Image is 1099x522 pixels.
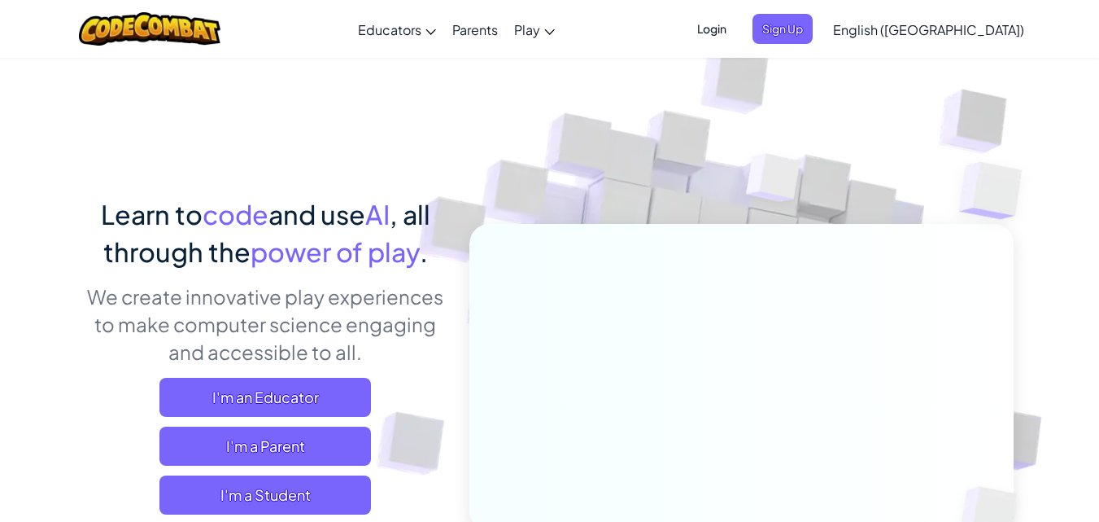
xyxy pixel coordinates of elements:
[715,121,832,243] img: Overlap cubes
[833,21,1024,38] span: English ([GEOGRAPHIC_DATA])
[86,283,445,366] p: We create innovative play experiences to make computer science engaging and accessible to all.
[79,12,221,46] img: CodeCombat logo
[825,7,1032,51] a: English ([GEOGRAPHIC_DATA])
[350,7,444,51] a: Educators
[159,476,371,515] button: I'm a Student
[444,7,506,51] a: Parents
[420,235,428,268] span: .
[752,14,813,44] button: Sign Up
[251,235,420,268] span: power of play
[203,198,268,230] span: code
[159,427,371,466] a: I'm a Parent
[687,14,736,44] button: Login
[514,21,540,38] span: Play
[101,198,203,230] span: Learn to
[358,21,421,38] span: Educators
[365,198,390,230] span: AI
[927,122,1067,260] img: Overlap cubes
[159,378,371,417] a: I'm an Educator
[268,198,365,230] span: and use
[506,7,563,51] a: Play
